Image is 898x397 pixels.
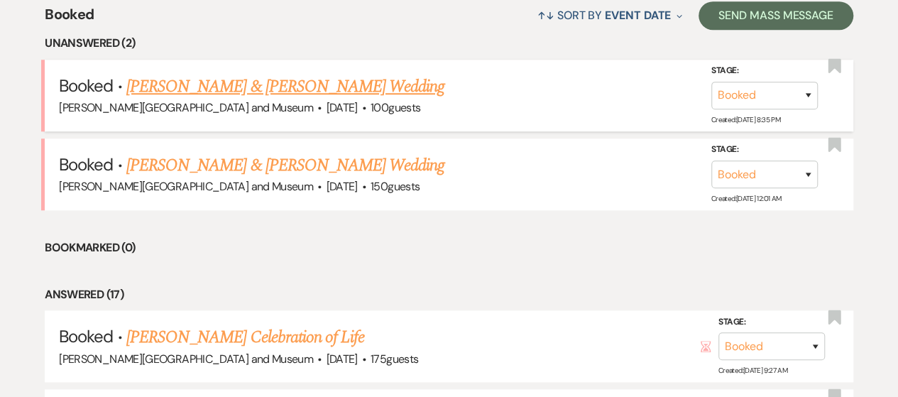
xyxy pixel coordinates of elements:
[718,315,825,330] label: Stage:
[711,194,781,203] span: Created: [DATE] 12:01 AM
[326,100,357,115] span: [DATE]
[326,179,357,194] span: [DATE]
[59,75,113,97] span: Booked
[59,100,313,115] span: [PERSON_NAME][GEOGRAPHIC_DATA] and Museum
[45,34,853,53] li: Unanswered (2)
[45,239,853,257] li: Bookmarked (0)
[126,74,444,99] a: [PERSON_NAME] & [PERSON_NAME] Wedding
[711,63,818,79] label: Stage:
[605,8,671,23] span: Event Date
[59,325,113,347] span: Booked
[45,4,94,34] span: Booked
[126,325,364,350] a: [PERSON_NAME] Celebration of Life
[326,352,357,366] span: [DATE]
[45,285,853,304] li: Answered (17)
[371,179,420,194] span: 150 guests
[537,8,554,23] span: ↑↓
[699,1,853,30] button: Send Mass Message
[371,352,418,366] span: 175 guests
[711,142,818,158] label: Stage:
[371,100,420,115] span: 100 guests
[718,366,787,375] span: Created: [DATE] 9:27 AM
[59,153,113,175] span: Booked
[126,153,444,178] a: [PERSON_NAME] & [PERSON_NAME] Wedding
[59,352,313,366] span: [PERSON_NAME][GEOGRAPHIC_DATA] and Museum
[711,115,780,124] span: Created: [DATE] 8:35 PM
[59,179,313,194] span: [PERSON_NAME][GEOGRAPHIC_DATA] and Museum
